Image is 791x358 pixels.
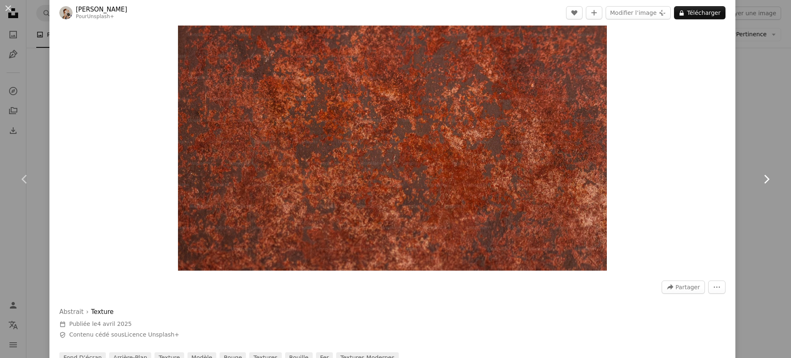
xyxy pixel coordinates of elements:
a: Licence Unsplash+ [124,331,179,338]
img: Accéder au profil de laura adai [59,6,73,19]
button: Partager cette image [662,281,705,294]
span: Publiée le [69,321,132,327]
button: Modifier l’image [606,6,671,19]
a: Abstrait [59,307,84,317]
button: Ajouter à la collection [586,6,602,19]
span: Partager [676,281,700,293]
div: Pour [76,14,127,20]
a: Suivant [742,140,791,219]
a: Unsplash+ [87,14,114,19]
div: › [59,307,307,317]
button: Télécharger [674,6,725,19]
a: [PERSON_NAME] [76,5,127,14]
button: Plus d’actions [708,281,725,294]
button: J’aime [566,6,583,19]
span: Contenu cédé sous [69,331,179,339]
a: Texture [91,307,114,317]
time: 4 avril 2025 à 09:05:22 UTC+2 [97,321,132,327]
